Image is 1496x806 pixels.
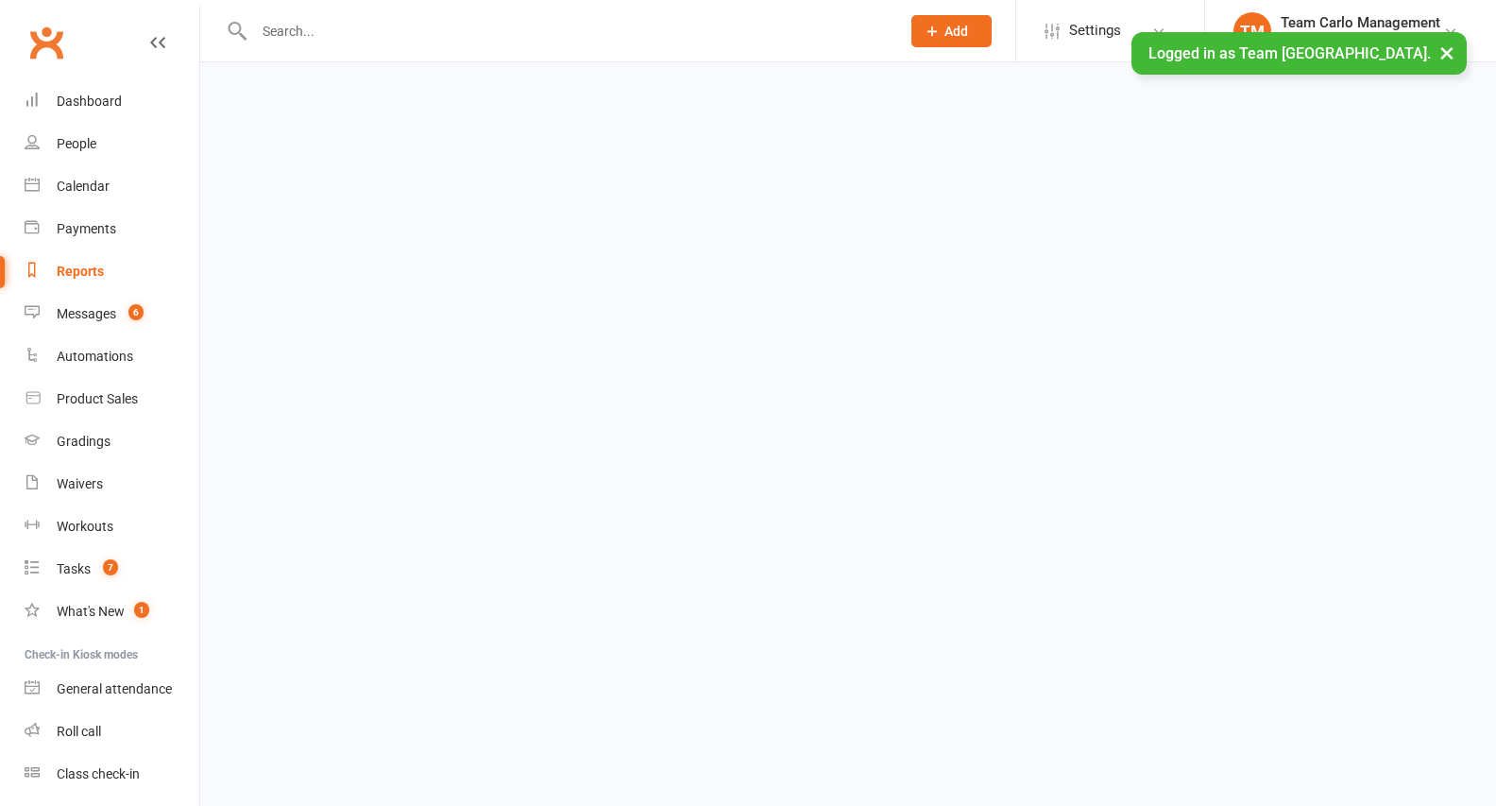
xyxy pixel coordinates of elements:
[1430,32,1464,73] button: ×
[1069,9,1121,52] span: Settings
[57,681,172,696] div: General attendance
[25,711,199,753] a: Roll call
[25,506,199,548] a: Workouts
[911,15,992,47] button: Add
[128,304,144,320] span: 6
[25,250,199,293] a: Reports
[25,591,199,633] a: What's New1
[57,94,122,109] div: Dashboard
[1233,12,1271,50] div: TM
[57,179,110,194] div: Calendar
[25,123,199,165] a: People
[25,80,199,123] a: Dashboard
[248,18,887,44] input: Search...
[1281,14,1443,31] div: Team Carlo Management
[57,349,133,364] div: Automations
[57,221,116,236] div: Payments
[134,602,149,618] span: 1
[25,165,199,208] a: Calendar
[57,724,101,739] div: Roll call
[25,668,199,711] a: General attendance kiosk mode
[103,559,118,575] span: 7
[57,264,104,279] div: Reports
[25,463,199,506] a: Waivers
[944,24,968,39] span: Add
[57,561,91,576] div: Tasks
[57,519,113,534] div: Workouts
[25,378,199,420] a: Product Sales
[23,19,70,66] a: Clubworx
[57,306,116,321] div: Messages
[57,136,96,151] div: People
[25,420,199,463] a: Gradings
[57,604,125,619] div: What's New
[57,434,110,449] div: Gradings
[25,335,199,378] a: Automations
[25,293,199,335] a: Messages 6
[25,208,199,250] a: Payments
[57,391,138,406] div: Product Sales
[25,753,199,796] a: Class kiosk mode
[57,476,103,491] div: Waivers
[1148,44,1431,62] span: Logged in as Team [GEOGRAPHIC_DATA].
[57,766,140,781] div: Class check-in
[25,548,199,591] a: Tasks 7
[1281,31,1443,48] div: Team [GEOGRAPHIC_DATA]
